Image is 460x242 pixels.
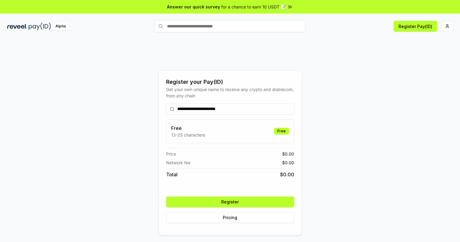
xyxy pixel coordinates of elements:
[166,171,178,178] span: Total
[171,132,205,138] p: 13-25 characters
[282,151,294,157] span: $ 0.00
[166,78,294,86] div: Register your Pay(ID)
[7,23,27,30] img: reveel_dark
[282,159,294,166] span: $ 0.00
[221,4,286,10] span: for a chance to earn 10 USDT 📝
[166,86,294,99] div: Get your own unique name to receive any crypto and stablecoin, from any chain
[166,212,294,223] button: Pricing
[394,21,437,32] button: Register Pay(ID)
[274,128,289,134] div: Free
[166,196,294,207] button: Register
[52,23,69,30] div: Alpha
[167,4,220,10] span: Answer our quick survey
[280,171,294,178] span: $ 0.00
[29,23,51,30] img: pay_id
[166,159,191,166] span: Network fee
[166,151,176,157] span: Price
[171,124,205,132] h3: Free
